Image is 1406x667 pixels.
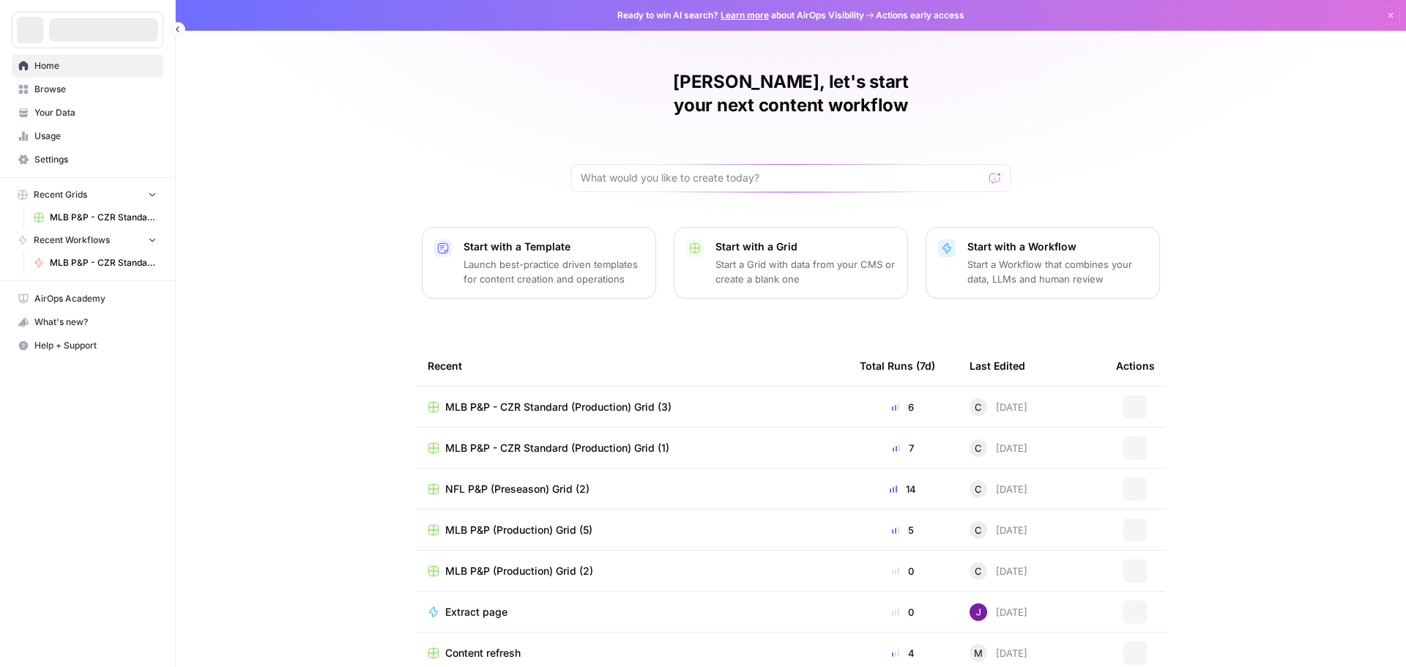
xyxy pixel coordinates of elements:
span: Recent Workflows [34,234,110,247]
div: [DATE] [970,521,1027,539]
a: MLB P&P (Production) Grid (5) [428,523,836,537]
span: NFL P&P (Preseason) Grid (2) [445,482,589,496]
span: Help + Support [34,339,157,352]
span: MLB P&P (Production) Grid (5) [445,523,592,537]
a: Browse [12,78,163,101]
button: What's new? [12,310,163,334]
span: MLB P&P - CZR Standard (Production) Grid (3) [50,211,157,224]
a: Settings [12,148,163,171]
span: M [974,646,983,660]
a: Extract page [428,605,836,619]
p: Start with a Grid [715,239,896,254]
a: NFL P&P (Preseason) Grid (2) [428,482,836,496]
span: MLB P&P (Production) Grid (2) [445,564,593,578]
button: Recent Grids [12,184,163,206]
div: [DATE] [970,480,1027,498]
p: Start with a Template [464,239,644,254]
div: [DATE] [970,562,1027,580]
span: C [975,523,982,537]
span: Extract page [445,605,507,619]
a: MLB P&P - CZR Standard (Production) Grid (3) [27,206,163,229]
button: Help + Support [12,334,163,357]
button: Start with a TemplateLaunch best-practice driven templates for content creation and operations [422,227,656,299]
p: Start a Workflow that combines your data, LLMs and human review [967,257,1148,286]
div: What's new? [12,311,163,333]
button: Start with a WorkflowStart a Workflow that combines your data, LLMs and human review [926,227,1160,299]
span: Content refresh [445,646,521,660]
span: C [975,400,982,414]
a: MLB P&P - CZR Standard (Production) Grid (3) [428,400,836,414]
a: AirOps Academy [12,287,163,310]
span: Ready to win AI search? about AirOps Visibility [617,9,864,22]
span: Usage [34,130,157,143]
span: Your Data [34,106,157,119]
div: 5 [860,523,946,537]
a: MLB P&P - CZR Standard (Production) Grid (1) [428,441,836,455]
div: 14 [860,482,946,496]
h1: [PERSON_NAME], let's start your next content workflow [571,70,1011,117]
p: Start a Grid with data from your CMS or create a blank one [715,257,896,286]
div: [DATE] [970,398,1027,416]
button: Recent Workflows [12,229,163,251]
img: nj1ssy6o3lyd6ijko0eoja4aphzn [970,603,987,621]
input: What would you like to create today? [581,171,983,185]
span: MLB P&P - CZR Standard (Production) [50,256,157,269]
a: Content refresh [428,646,836,660]
a: Learn more [721,10,769,21]
span: Browse [34,83,157,96]
button: Start with a GridStart a Grid with data from your CMS or create a blank one [674,227,908,299]
div: 7 [860,441,946,455]
div: [DATE] [970,603,1027,621]
div: 0 [860,605,946,619]
a: Usage [12,124,163,148]
a: Your Data [12,101,163,124]
span: Home [34,59,157,72]
p: Launch best-practice driven templates for content creation and operations [464,257,644,286]
div: [DATE] [970,439,1027,457]
span: C [975,441,982,455]
div: [DATE] [970,644,1027,662]
div: Recent [428,346,836,386]
div: 4 [860,646,946,660]
div: Total Runs (7d) [860,346,935,386]
span: MLB P&P - CZR Standard (Production) Grid (3) [445,400,672,414]
span: Recent Grids [34,188,87,201]
div: 6 [860,400,946,414]
span: C [975,564,982,578]
span: AirOps Academy [34,292,157,305]
span: Settings [34,153,157,166]
a: MLB P&P - CZR Standard (Production) [27,251,163,275]
p: Start with a Workflow [967,239,1148,254]
a: MLB P&P (Production) Grid (2) [428,564,836,578]
span: Actions early access [876,9,964,22]
div: Last Edited [970,346,1025,386]
a: Home [12,54,163,78]
span: C [975,482,982,496]
div: 0 [860,564,946,578]
span: MLB P&P - CZR Standard (Production) Grid (1) [445,441,669,455]
div: Actions [1116,346,1155,386]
